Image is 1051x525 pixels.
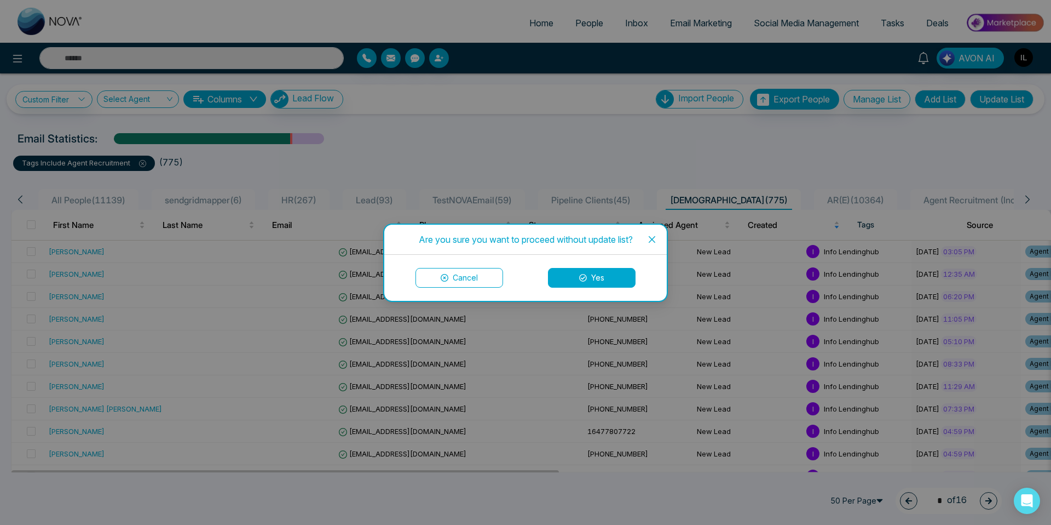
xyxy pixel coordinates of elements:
span: close [648,235,656,244]
button: Cancel [415,268,503,288]
div: Open Intercom Messenger [1014,488,1040,514]
div: Are you sure you want to proceed without update list? [397,233,654,246]
button: Close [637,225,667,254]
button: Yes [548,268,636,288]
